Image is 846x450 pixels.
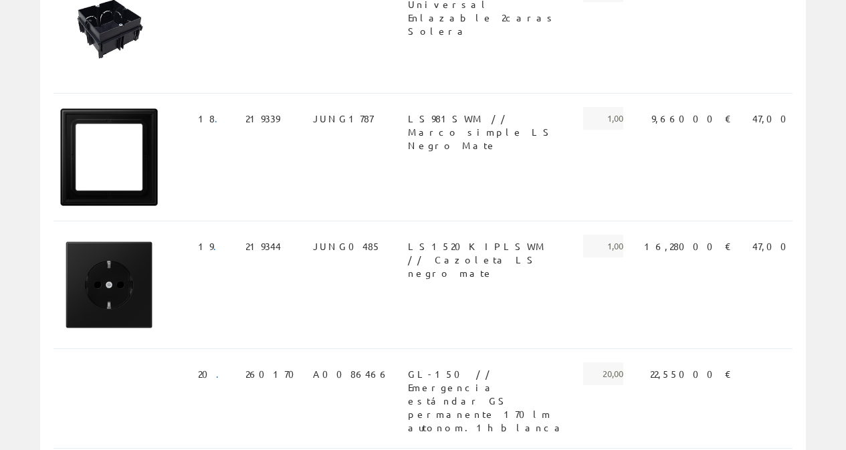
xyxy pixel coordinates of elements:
span: 219344 [245,235,281,257]
span: 19 [198,235,225,257]
span: 219339 [245,107,280,130]
span: GL-150 // Emergencia estándar GS permanente 170lm autonom.1h blanca [408,362,566,385]
span: 18 [198,107,226,130]
span: 1,00 [583,107,623,130]
a: . [216,368,227,380]
span: 16,28000 € [644,235,732,257]
span: JUNG0485 [313,235,381,257]
span: 22,55000 € [650,362,732,385]
span: LS1520KIPLSWM // Cazoleta LS negro mate [408,235,566,257]
img: Foto artículo (150x150) [59,235,159,335]
span: 1,00 [583,235,623,257]
span: A0086466 [313,362,389,385]
span: JUNG1787 [313,107,373,130]
span: 9,66000 € [651,107,732,130]
img: Foto artículo (150x150) [59,107,159,207]
span: 20,00 [583,362,623,385]
a: . [213,240,225,252]
a: . [215,112,226,124]
span: 260170 [245,362,302,385]
span: LS981SWM // Marco simple LS Negro Mate [408,107,566,130]
span: 20 [198,362,227,385]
